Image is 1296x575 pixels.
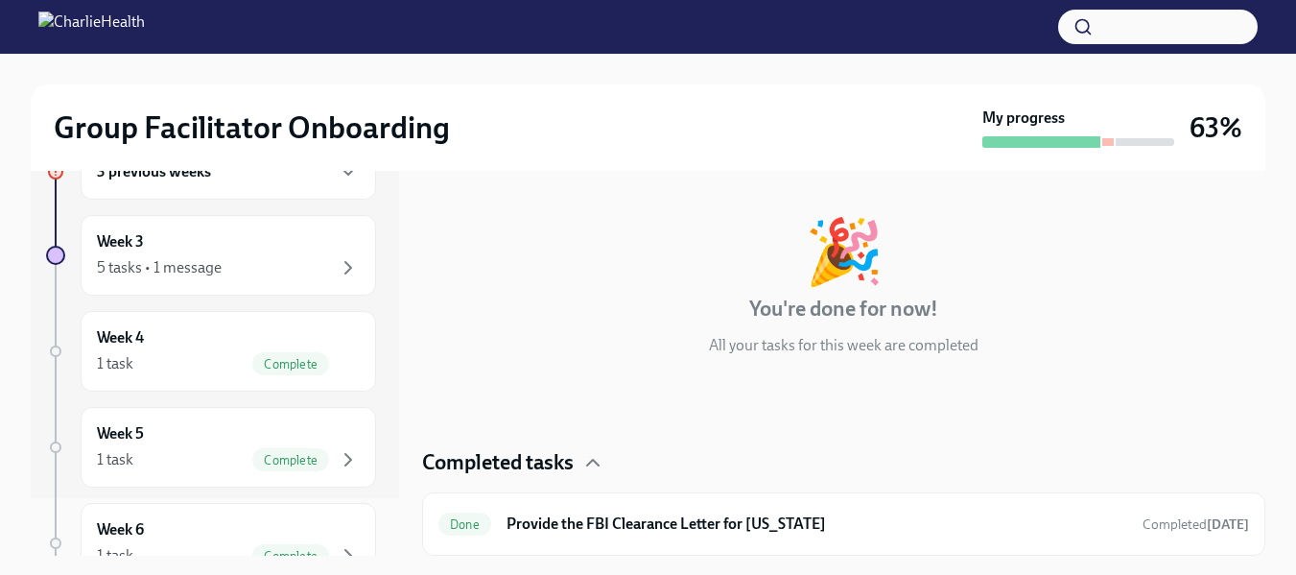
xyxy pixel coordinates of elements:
a: Week 41 taskComplete [46,311,376,392]
h4: Completed tasks [422,448,574,477]
span: Complete [252,549,329,563]
h2: Group Facilitator Onboarding [54,108,450,147]
span: Complete [252,357,329,371]
h3: 63% [1190,110,1242,145]
div: 5 tasks • 1 message [97,257,222,278]
h4: You're done for now! [749,295,938,323]
h6: Provide the FBI Clearance Letter for [US_STATE] [507,514,1127,535]
div: 🎉 [805,220,884,283]
span: Completed [1143,516,1249,533]
a: Week 35 tasks • 1 message [46,215,376,296]
div: 1 task [97,353,133,374]
h6: Week 3 [97,231,144,252]
h6: Week 4 [97,327,144,348]
img: CharlieHealth [38,12,145,42]
div: 1 task [97,449,133,470]
h6: Week 6 [97,519,144,540]
p: All your tasks for this week are completed [709,335,978,356]
strong: My progress [982,108,1065,129]
h6: 3 previous weeks [97,161,211,182]
a: Week 51 taskComplete [46,407,376,488]
span: Done [438,517,491,532]
span: Complete [252,453,329,467]
div: 1 task [97,545,133,566]
a: DoneProvide the FBI Clearance Letter for [US_STATE]Completed[DATE] [438,509,1249,539]
div: 3 previous weeks [81,144,376,200]
div: Completed tasks [422,448,1265,477]
strong: [DATE] [1207,516,1249,533]
h6: Week 5 [97,423,144,444]
span: September 24th, 2025 11:22 [1143,515,1249,534]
